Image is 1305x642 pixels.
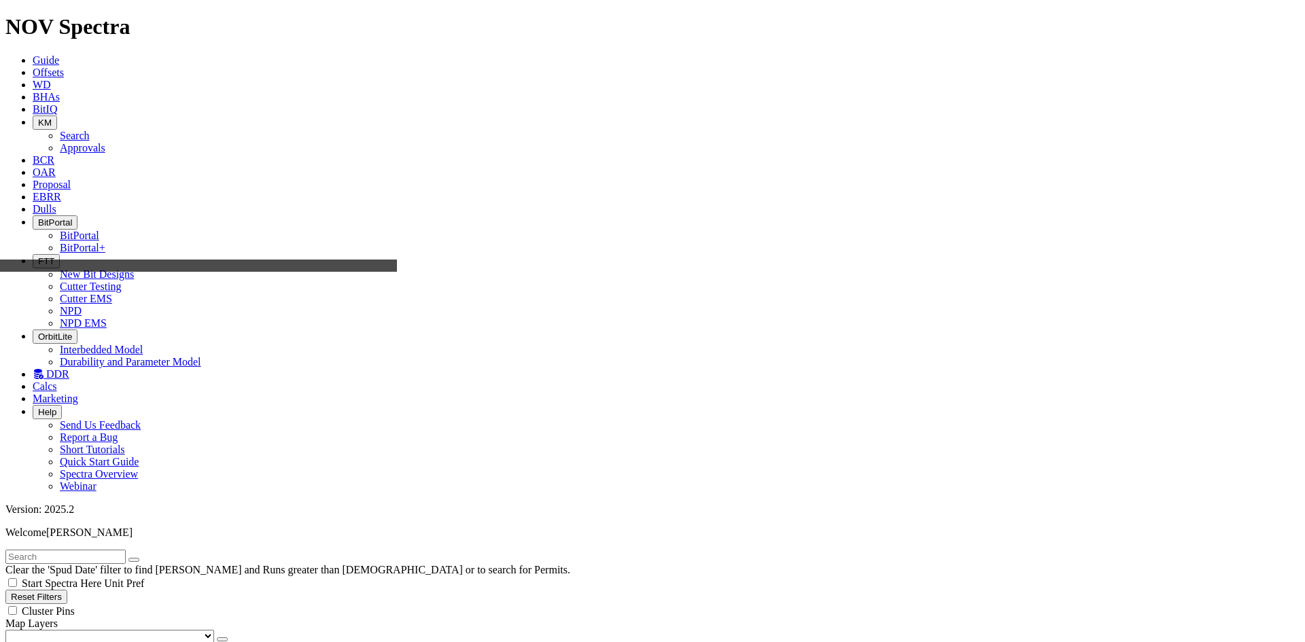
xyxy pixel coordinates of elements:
a: BitIQ [33,103,57,115]
a: Durability and Parameter Model [60,356,201,368]
span: DDR [46,368,69,380]
button: BitPortal [33,215,77,230]
span: Map Layers [5,618,58,629]
a: EBRR [33,191,61,202]
p: Welcome [5,527,1300,539]
a: Offsets [33,67,64,78]
a: Short Tutorials [60,444,125,455]
input: Search [5,550,126,564]
a: DDR [33,368,69,380]
button: Reset Filters [5,590,67,604]
a: Guide [33,54,59,66]
a: BHAs [33,91,60,103]
span: Help [38,407,56,417]
span: Unit Pref [104,577,144,589]
h1: NOV Spectra [5,14,1300,39]
div: Version: 2025.2 [5,503,1300,516]
input: Start Spectra Here [8,578,17,587]
a: BitPortal+ [60,242,105,253]
a: Cutter Testing [60,281,122,292]
a: Marketing [33,393,78,404]
a: Quick Start Guide [60,456,139,467]
a: BitPortal [60,230,99,241]
span: [PERSON_NAME] [46,527,133,538]
a: Report a Bug [60,431,118,443]
button: KM [33,115,57,130]
a: Interbedded Model [60,344,143,355]
a: Approvals [60,142,105,154]
span: FTT [38,256,54,266]
a: BCR [33,154,54,166]
a: Calcs [33,380,57,392]
a: Cutter EMS [60,293,112,304]
a: New Bit Designs [60,268,134,280]
button: Help [33,405,62,419]
a: Proposal [33,179,71,190]
span: Clear the 'Spud Date' filter to find [PERSON_NAME] and Runs greater than [DEMOGRAPHIC_DATA] or to... [5,564,570,575]
span: KM [38,118,52,128]
a: WD [33,79,51,90]
span: OrbitLite [38,332,72,342]
a: NPD EMS [60,317,107,329]
button: FTT [33,254,60,268]
a: Dulls [33,203,56,215]
span: BitPortal [38,217,72,228]
a: Search [60,130,90,141]
button: OrbitLite [33,329,77,344]
a: Send Us Feedback [60,419,141,431]
a: NPD [60,305,82,317]
span: Start Spectra Here [22,577,101,589]
a: Spectra Overview [60,468,138,480]
a: OAR [33,166,56,178]
span: Cluster Pins [22,605,75,617]
a: Webinar [60,480,97,492]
